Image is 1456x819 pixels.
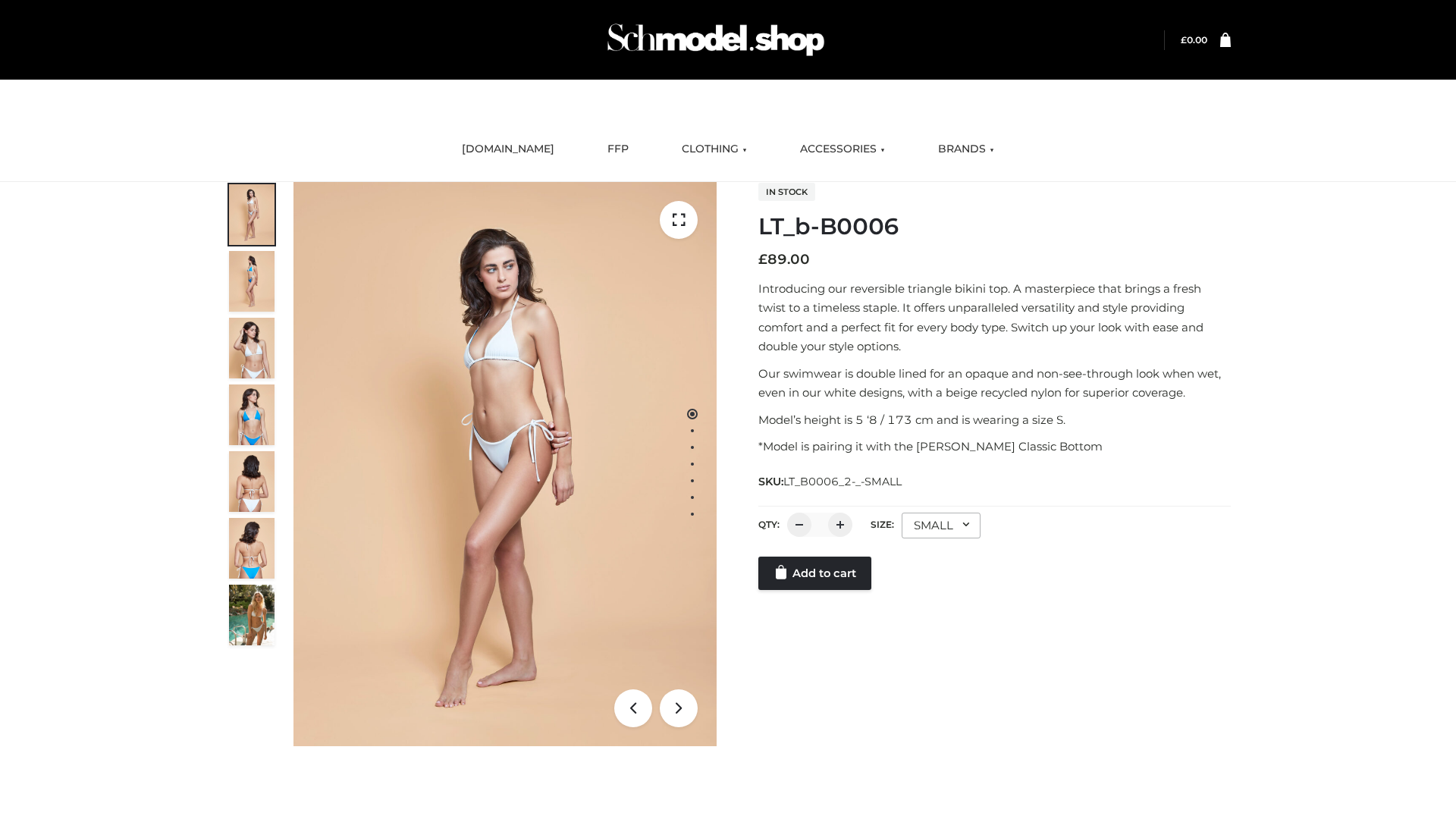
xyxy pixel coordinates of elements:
span: £ [758,251,767,268]
bdi: 0.00 [1181,34,1207,45]
img: Arieltop_CloudNine_AzureSky2.jpg [229,585,275,645]
label: QTY: [758,519,780,530]
a: CLOTHING [670,133,758,166]
span: In stock [758,183,815,201]
img: ArielClassicBikiniTop_CloudNine_AzureSky_OW114ECO_4-scaled.jpg [229,384,275,445]
img: ArielClassicBikiniTop_CloudNine_AzureSky_OW114ECO_1 [293,182,717,746]
p: Introducing our reversible triangle bikini top. A masterpiece that brings a fresh twist to a time... [758,279,1231,356]
a: BRANDS [927,133,1006,166]
img: ArielClassicBikiniTop_CloudNine_AzureSky_OW114ECO_7-scaled.jpg [229,451,275,512]
p: Our swimwear is double lined for an opaque and non-see-through look when wet, even in our white d... [758,364,1231,403]
a: FFP [596,133,640,166]
bdi: 89.00 [758,251,810,268]
span: £ [1181,34,1187,45]
span: LT_B0006_2-_-SMALL [783,475,902,488]
img: ArielClassicBikiniTop_CloudNine_AzureSky_OW114ECO_1-scaled.jpg [229,184,275,245]
a: Add to cart [758,557,871,590]
img: Schmodel Admin 964 [602,10,830,70]
img: ArielClassicBikiniTop_CloudNine_AzureSky_OW114ECO_2-scaled.jpg [229,251,275,312]
img: ArielClassicBikiniTop_CloudNine_AzureSky_OW114ECO_8-scaled.jpg [229,518,275,579]
a: ACCESSORIES [789,133,896,166]
a: £0.00 [1181,34,1207,45]
label: Size: [871,519,894,530]
p: Model’s height is 5 ‘8 / 173 cm and is wearing a size S. [758,410,1231,430]
p: *Model is pairing it with the [PERSON_NAME] Classic Bottom [758,437,1231,457]
a: [DOMAIN_NAME] [450,133,566,166]
span: SKU: [758,472,903,491]
div: SMALL [902,513,981,538]
img: ArielClassicBikiniTop_CloudNine_AzureSky_OW114ECO_3-scaled.jpg [229,318,275,378]
h1: LT_b-B0006 [758,213,1231,240]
